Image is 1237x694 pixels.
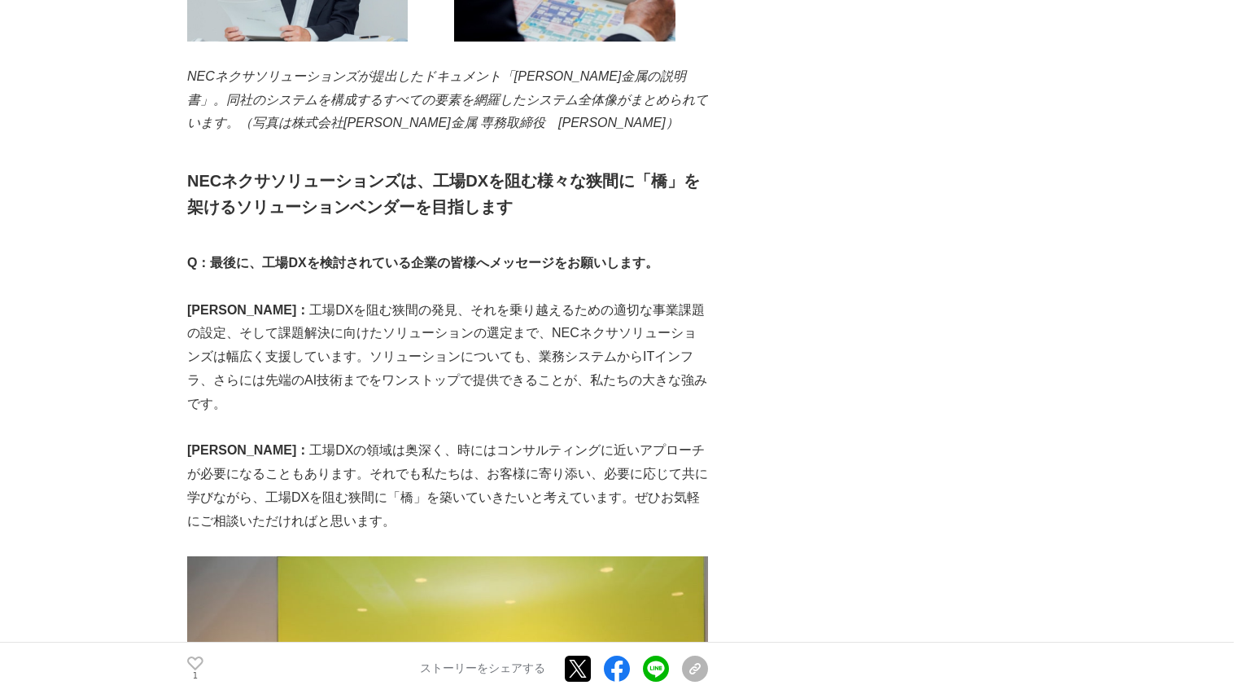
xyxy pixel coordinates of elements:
p: 1 [187,672,203,680]
em: NECネクサソリューションズが提出したドキュメント「[PERSON_NAME]金属の説明書」。同社のシステムを構成するすべての要素を網羅したシステム全体像がまとめられています。（写真は株式会社[... [187,69,708,130]
strong: [PERSON_NAME]： [187,303,309,317]
p: 工場DXの領域は奥深く、時にはコンサルティングに近いアプローチが必要になることもあります。それでも私たちは、お客様に寄り添い、必要に応じて共に学びながら、工場DXを阻む狭間に「橋」を築いていきた... [187,439,708,533]
p: ストーリーをシェアする [420,661,545,676]
p: 工場DXを阻む狭間の発見、それを乗り越えるための適切な事業課題の設定、そして課題解決に向けたソリューションの選定まで、NECネクサソリューションズは幅広く支援しています。ソリューションについても... [187,299,708,416]
strong: Q：最後に、工場DXを検討されている企業の皆様へメッセージをお願いします。 [187,256,658,270]
strong: [PERSON_NAME]： [187,443,309,457]
h2: NECネクサソリューションズは、工場DXを阻む様々な狭間に「橋」を架けるソリューションベンダーを目指します [187,168,708,220]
